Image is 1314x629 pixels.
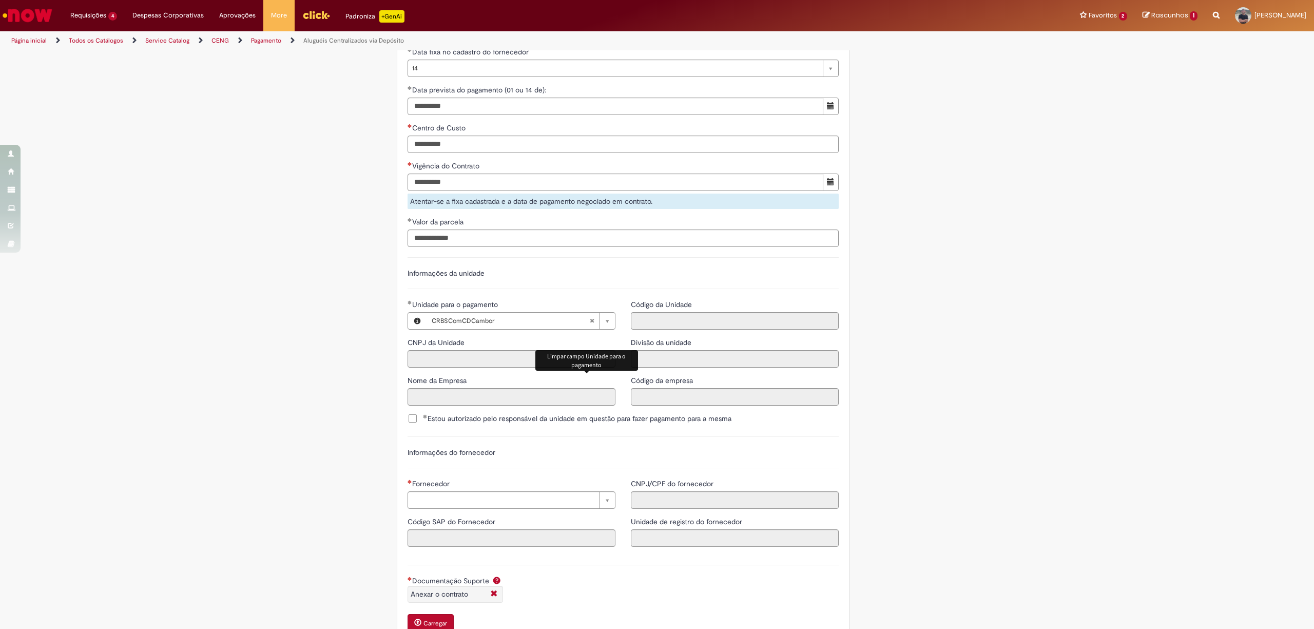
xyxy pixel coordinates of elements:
[408,350,615,368] input: CNPJ da Unidade
[379,10,404,23] p: +GenAi
[408,577,412,581] span: Necessários
[408,218,412,222] span: Obrigatório Preenchido
[412,217,466,226] span: Valor da parcela
[488,589,500,600] i: Fechar More information Por question_documentacao_suporte
[411,589,468,599] span: Anexar o contrato
[823,98,839,115] button: Mostrar calendário para Data prevista do pagamento (01 ou 14 de):
[412,576,491,585] span: Documentação Suporte
[408,376,469,385] span: Somente leitura - Nome da Empresa
[408,388,615,406] input: Nome da Empresa
[70,10,106,21] span: Requisições
[408,338,467,347] span: Somente leitura - CNPJ da Unidade
[408,194,839,209] div: Atentar-se a fixa cadastrada e a data de pagamento negociado em contrato.
[631,479,716,488] span: Somente leitura - CNPJ/CPF do fornecedor
[412,161,481,170] span: Vigência do Contrato
[491,576,503,584] span: Ajuda para Documentação Suporte
[251,36,281,45] a: Pagamento
[408,230,839,247] input: Valor da parcela
[1254,11,1306,20] span: [PERSON_NAME]
[408,448,495,457] label: Informações do fornecedor
[631,376,695,385] span: Somente leitura - Código da empresa
[412,85,548,94] span: Data prevista do pagamento (01 ou 14 de):
[69,36,123,45] a: Todos os Catálogos
[584,313,600,329] abbr: Limpar campo Unidade para o pagamento
[427,313,615,329] a: CRBSComCDCamborLimpar campo Unidade para o pagamento
[302,7,330,23] img: click_logo_yellow_360x200.png
[271,10,287,21] span: More
[1119,12,1128,21] span: 2
[408,98,823,115] input: Data prevista do pagamento (01 ou 14 de): 01 October 2025 Wednesday
[1151,10,1188,20] span: Rascunhos
[408,48,412,52] span: Obrigatório Preenchido
[408,480,412,484] span: Necessários
[408,313,427,329] button: Unidade para o pagamento, Visualizar este registro CRBSComCDCambor
[408,491,615,509] a: Limpar campo Fornecedor
[145,36,189,45] a: Service Catalog
[412,300,500,309] span: Necessários - Unidade para o pagamento
[1,5,54,26] img: ServiceNow
[408,86,412,90] span: Obrigatório Preenchido
[631,300,694,309] span: Somente leitura - Código da Unidade
[132,10,204,21] span: Despesas Corporativas
[408,136,839,153] input: Centro de Custo
[408,300,412,304] span: Obrigatório Preenchido
[408,162,412,166] span: Necessários
[631,350,839,368] input: Divisão da unidade
[219,10,256,21] span: Aprovações
[408,124,412,128] span: Necessários
[412,60,818,77] span: 14
[423,413,731,424] span: Estou autorizado pelo responsável da unidade em questão para fazer pagamento para a mesma
[432,313,589,329] span: CRBSComCDCambor
[408,269,485,278] label: Informações da unidade
[631,517,744,526] span: Somente leitura - Unidade de registro do fornecedor
[108,12,117,21] span: 4
[412,479,452,488] span: Necessários - Fornecedor
[412,47,531,56] span: Data fixa no cadastro do fornecedor
[631,491,839,509] input: CNPJ/CPF do fornecedor
[631,338,693,347] span: Somente leitura - Divisão da unidade
[535,350,638,371] div: Limpar campo Unidade para o pagamento
[408,529,615,547] input: Código SAP do Fornecedor
[423,414,428,418] span: Obrigatório Preenchido
[631,312,839,330] input: Código da Unidade
[345,10,404,23] div: Padroniza
[8,31,868,50] ul: Trilhas de página
[408,517,497,526] span: Somente leitura - Código SAP do Fornecedor
[823,174,839,191] button: Mostrar calendário para Vigência do Contrato
[408,174,823,191] input: Vigência do Contrato
[631,388,839,406] input: Código da empresa
[1143,11,1197,21] a: Rascunhos
[1089,10,1117,21] span: Favoritos
[11,36,47,45] a: Página inicial
[303,36,404,45] a: Aluguéis Centralizados via Depósito
[631,529,839,547] input: Unidade de registro do fornecedor
[412,123,468,132] span: Centro de Custo
[423,619,447,627] small: Carregar
[1190,11,1197,21] span: 1
[211,36,229,45] a: CENG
